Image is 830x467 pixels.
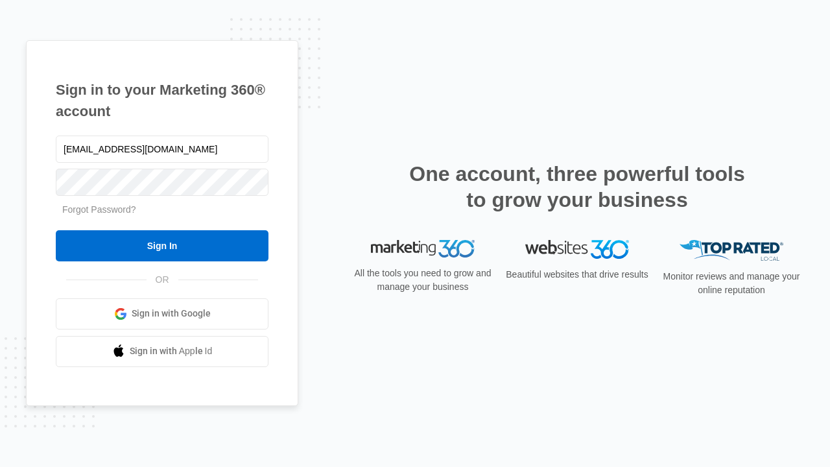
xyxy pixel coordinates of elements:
[371,240,475,258] img: Marketing 360
[56,230,268,261] input: Sign In
[56,298,268,329] a: Sign in with Google
[56,136,268,163] input: Email
[147,273,178,287] span: OR
[132,307,211,320] span: Sign in with Google
[62,204,136,215] a: Forgot Password?
[56,79,268,122] h1: Sign in to your Marketing 360® account
[405,161,749,213] h2: One account, three powerful tools to grow your business
[130,344,213,358] span: Sign in with Apple Id
[680,240,783,261] img: Top Rated Local
[350,267,495,294] p: All the tools you need to grow and manage your business
[525,240,629,259] img: Websites 360
[659,270,804,297] p: Monitor reviews and manage your online reputation
[504,268,650,281] p: Beautiful websites that drive results
[56,336,268,367] a: Sign in with Apple Id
